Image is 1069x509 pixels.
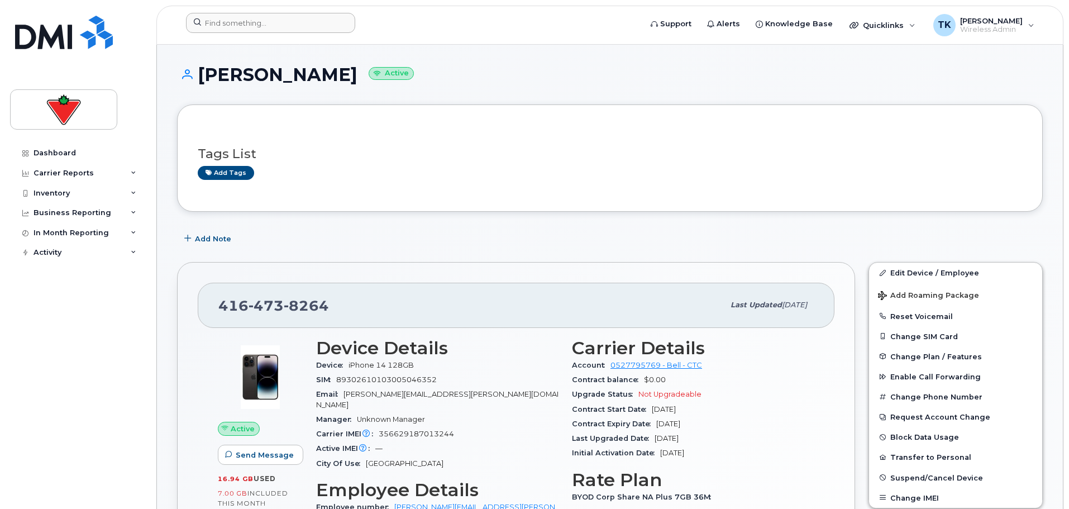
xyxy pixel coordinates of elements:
span: Account [572,361,610,369]
span: Carrier IMEI [316,430,379,438]
span: Contract balance [572,375,644,384]
span: City Of Use [316,459,366,468]
span: Add Roaming Package [878,291,979,302]
span: [GEOGRAPHIC_DATA] [366,459,443,468]
span: [DATE] [652,405,676,413]
span: Initial Activation Date [572,449,660,457]
button: Add Note [177,229,241,249]
span: Upgrade Status [572,390,638,398]
button: Change SIM Card [869,326,1042,346]
span: 473 [249,297,284,314]
span: Manager [316,415,357,424]
span: Active IMEI [316,444,375,453]
span: — [375,444,383,453]
small: Active [369,67,414,80]
span: Contract Start Date [572,405,652,413]
span: 416 [218,297,329,314]
h1: [PERSON_NAME] [177,65,1043,84]
span: 356629187013244 [379,430,454,438]
span: Not Upgradeable [638,390,701,398]
h3: Device Details [316,338,559,358]
span: used [254,474,276,483]
a: Add tags [198,166,254,180]
span: [DATE] [655,434,679,443]
span: [PERSON_NAME][EMAIL_ADDRESS][PERSON_NAME][DOMAIN_NAME] [316,390,559,408]
span: Suspend/Cancel Device [890,473,983,482]
span: [DATE] [782,301,807,309]
button: Change Plan / Features [869,346,1042,367]
button: Block Data Usage [869,427,1042,447]
span: included this month [218,489,288,507]
button: Send Message [218,445,303,465]
span: Send Message [236,450,294,460]
h3: Rate Plan [572,470,814,490]
span: Add Note [195,234,231,244]
button: Enable Call Forwarding [869,367,1042,387]
span: 7.00 GB [218,489,247,497]
span: SIM [316,375,336,384]
span: Device [316,361,349,369]
a: 0527795769 - Bell - CTC [610,361,702,369]
button: Transfer to Personal [869,447,1042,467]
button: Request Account Change [869,407,1042,427]
span: Change Plan / Features [890,352,982,360]
span: BYOD Corp Share NA Plus 7GB 36M [572,493,717,501]
span: 89302610103005046352 [336,375,437,384]
a: Edit Device / Employee [869,263,1042,283]
span: Last updated [731,301,782,309]
span: $0.00 [644,375,666,384]
h3: Employee Details [316,480,559,500]
span: Active [231,424,255,434]
span: 16.94 GB [218,475,254,483]
span: 8264 [284,297,329,314]
button: Change Phone Number [869,387,1042,407]
img: image20231002-3703462-njx0qo.jpeg [227,344,294,411]
span: Enable Call Forwarding [890,373,981,381]
span: Last Upgraded Date [572,434,655,443]
button: Add Roaming Package [869,283,1042,306]
span: Email [316,390,343,398]
span: iPhone 14 128GB [349,361,414,369]
span: Unknown Manager [357,415,425,424]
span: [DATE] [660,449,684,457]
h3: Tags List [198,147,1022,161]
button: Reset Voicemail [869,306,1042,326]
button: Change IMEI [869,488,1042,508]
span: Contract Expiry Date [572,420,656,428]
button: Suspend/Cancel Device [869,468,1042,488]
h3: Carrier Details [572,338,814,358]
span: [DATE] [656,420,680,428]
